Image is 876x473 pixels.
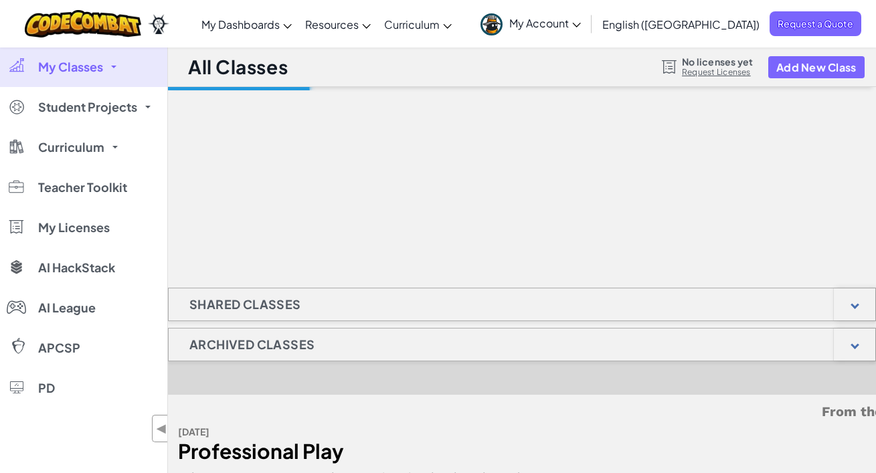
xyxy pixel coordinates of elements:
[682,67,753,78] a: Request Licenses
[178,422,549,442] div: [DATE]
[38,302,96,314] span: AI League
[188,54,288,80] h1: All Classes
[768,56,865,78] button: Add New Class
[169,288,322,321] h1: Shared Classes
[474,3,588,45] a: My Account
[682,56,753,67] span: No licenses yet
[384,17,440,31] span: Curriculum
[148,14,169,34] img: Ozaria
[38,221,110,233] span: My Licenses
[156,419,167,438] span: ◀
[377,6,458,42] a: Curriculum
[38,141,104,153] span: Curriculum
[602,17,760,31] span: English ([GEOGRAPHIC_DATA])
[305,17,359,31] span: Resources
[195,6,298,42] a: My Dashboards
[178,442,549,461] div: Professional Play
[201,17,280,31] span: My Dashboards
[298,6,377,42] a: Resources
[38,181,127,193] span: Teacher Toolkit
[770,11,861,36] a: Request a Quote
[38,262,115,274] span: AI HackStack
[480,13,503,35] img: avatar
[596,6,766,42] a: English ([GEOGRAPHIC_DATA])
[509,16,581,30] span: My Account
[38,101,137,113] span: Student Projects
[169,328,335,361] h1: Archived Classes
[38,61,103,73] span: My Classes
[25,10,142,37] img: CodeCombat logo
